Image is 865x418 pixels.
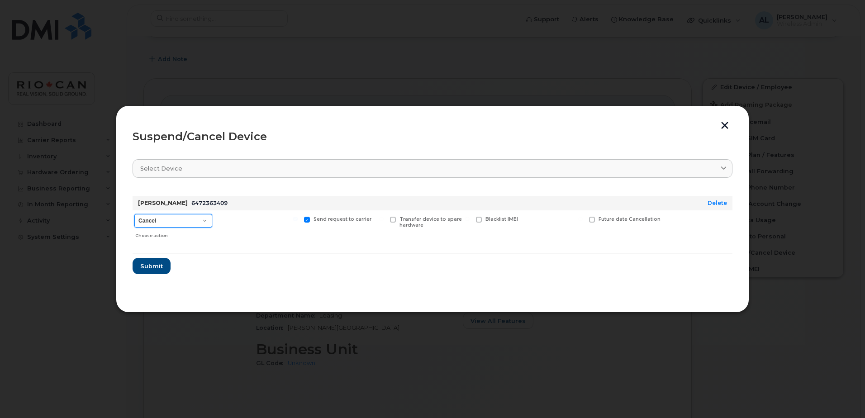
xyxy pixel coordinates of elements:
[135,228,212,239] div: Choose action
[140,262,163,271] span: Submit
[133,159,732,178] a: Select device
[578,217,583,221] input: Future date Cancellation
[379,217,384,221] input: Transfer device to spare hardware
[708,199,727,206] a: Delete
[191,199,228,206] span: 6472363409
[133,258,171,274] button: Submit
[314,216,371,222] span: Send request to carrier
[399,216,462,228] span: Transfer device to spare hardware
[133,131,732,142] div: Suspend/Cancel Device
[599,216,661,222] span: Future date Cancellation
[485,216,518,222] span: Blacklist IMEI
[465,217,470,221] input: Blacklist IMEI
[138,199,188,206] strong: [PERSON_NAME]
[140,164,182,173] span: Select device
[293,217,298,221] input: Send request to carrier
